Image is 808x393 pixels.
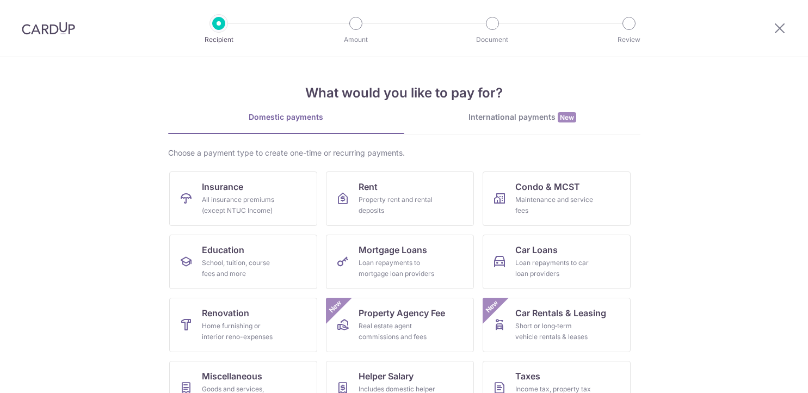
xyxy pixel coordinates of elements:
[515,243,558,256] span: Car Loans
[202,321,280,342] div: Home furnishing or interior reno-expenses
[316,34,396,45] p: Amount
[515,180,580,193] span: Condo & MCST
[202,194,280,216] div: All insurance premiums (except NTUC Income)
[359,180,378,193] span: Rent
[202,243,244,256] span: Education
[168,83,640,103] h4: What would you like to pay for?
[483,171,631,226] a: Condo & MCSTMaintenance and service fees
[178,34,259,45] p: Recipient
[589,34,669,45] p: Review
[168,148,640,158] div: Choose a payment type to create one-time or recurring payments.
[515,257,594,279] div: Loan repayments to car loan providers
[483,298,631,352] a: Car Rentals & LeasingShort or long‑term vehicle rentals & leasesNew
[168,112,404,122] div: Domestic payments
[326,298,474,352] a: Property Agency FeeReal estate agent commissions and feesNew
[515,370,540,383] span: Taxes
[359,194,437,216] div: Property rent and rental deposits
[483,235,631,289] a: Car LoansLoan repayments to car loan providers
[326,171,474,226] a: RentProperty rent and rental deposits
[169,171,317,226] a: InsuranceAll insurance premiums (except NTUC Income)
[515,306,606,320] span: Car Rentals & Leasing
[359,243,427,256] span: Mortgage Loans
[202,257,280,279] div: School, tuition, course fees and more
[169,298,317,352] a: RenovationHome furnishing or interior reno-expenses
[359,257,437,279] div: Loan repayments to mortgage loan providers
[326,298,344,316] span: New
[404,112,640,123] div: International payments
[359,370,414,383] span: Helper Salary
[359,306,445,320] span: Property Agency Fee
[22,22,75,35] img: CardUp
[326,235,474,289] a: Mortgage LoansLoan repayments to mortgage loan providers
[558,112,576,122] span: New
[515,321,594,342] div: Short or long‑term vehicle rentals & leases
[359,321,437,342] div: Real estate agent commissions and fees
[169,235,317,289] a: EducationSchool, tuition, course fees and more
[515,194,594,216] div: Maintenance and service fees
[202,306,249,320] span: Renovation
[452,34,533,45] p: Document
[202,180,243,193] span: Insurance
[202,370,262,383] span: Miscellaneous
[483,298,501,316] span: New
